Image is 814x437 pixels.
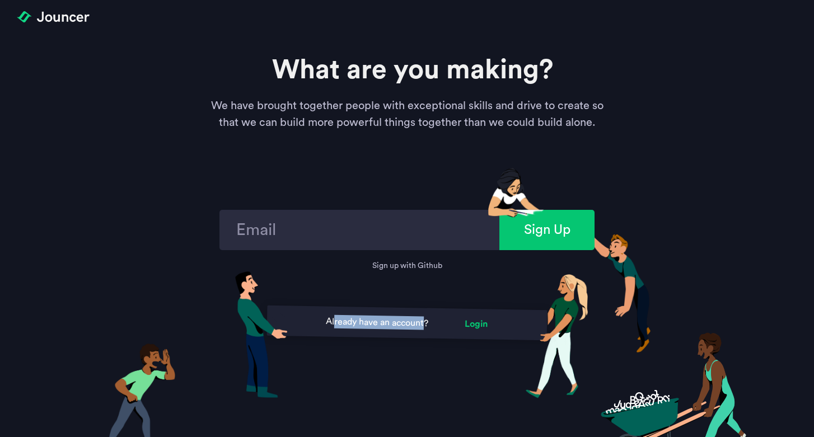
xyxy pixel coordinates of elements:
[219,210,595,250] input: Email
[465,319,488,329] a: Login
[205,56,620,84] p: What are you making?
[235,271,294,399] img: lift2.9ccfe90e.png
[582,227,651,353] img: fix.a3b49e0f.png
[17,11,90,22] img: logo_name_large.04e5b705.png
[372,262,442,270] a: Sign up with Github
[499,210,595,250] button: Sign Up
[488,168,544,223] img: paint.64d8856e.png
[326,314,428,330] p: Already have an account?
[205,97,609,131] p: We have brought together people with exceptional skills and drive to create so that we can build ...
[525,274,588,398] img: lift.665ce089.png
